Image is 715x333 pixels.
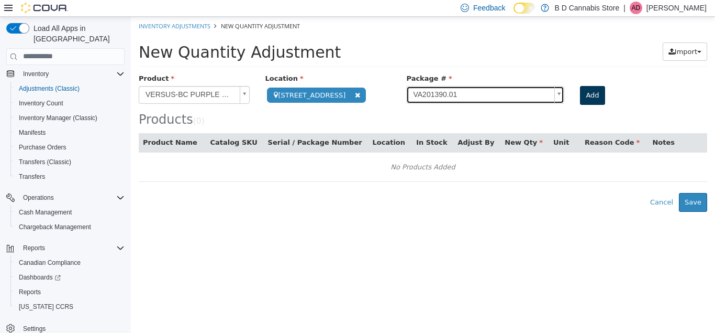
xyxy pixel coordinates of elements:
p: [PERSON_NAME] [646,2,707,14]
button: Operations [19,191,58,204]
a: Adjustments (Classic) [15,82,84,95]
button: Adjust By [327,121,366,131]
span: New Quantity Adjustment [8,26,210,45]
span: VA201390.01 [276,70,419,87]
button: Chargeback Management [10,220,129,234]
span: Dashboards [19,273,61,282]
button: In Stock [285,121,318,131]
span: Operations [23,194,54,202]
span: Purchase Orders [15,141,125,154]
span: Reports [23,244,45,252]
button: Inventory [2,67,129,81]
span: [US_STATE] CCRS [19,303,73,311]
button: Cancel [513,176,548,195]
span: Transfers [15,170,125,183]
a: Purchase Orders [15,141,71,154]
button: Unit [422,121,440,131]
p: | [623,2,625,14]
a: Reports [15,286,45,298]
span: Inventory Manager (Classic) [15,112,125,124]
span: Dashboards [15,271,125,284]
span: Inventory [19,68,125,80]
button: Serial / Package Number [137,121,233,131]
span: Reason Code [454,122,509,130]
button: Manifests [10,125,129,140]
button: Reports [19,242,49,254]
button: Product Name [12,121,69,131]
span: Reports [19,288,41,296]
span: Adjustments (Classic) [15,82,125,95]
button: Inventory [19,68,53,80]
button: Inventory Count [10,96,129,111]
span: 0 [65,100,71,109]
span: VERSUS-BC PURPLE KUSH-28G [8,70,105,87]
button: Operations [2,190,129,205]
button: Cash Management [10,205,129,220]
a: Inventory Count [15,97,68,110]
span: Settings [23,325,46,333]
span: Adjustments (Classic) [19,84,80,93]
span: Inventory [23,70,49,78]
button: Add [449,69,474,88]
a: VERSUS-BC PURPLE KUSH-28G [8,69,119,87]
span: Chargeback Management [19,223,91,231]
input: Dark Mode [513,3,535,14]
button: Transfers [10,169,129,184]
button: Import [532,26,576,45]
span: Washington CCRS [15,300,125,313]
span: Cash Management [19,208,72,217]
span: AD [632,2,641,14]
span: New Quantity Adjustment [90,5,169,13]
button: Reports [10,285,129,299]
span: Manifests [15,126,125,139]
a: Transfers [15,170,49,183]
span: Package # [275,58,321,66]
a: Dashboards [15,271,65,284]
a: Inventory Adjustments [8,5,80,13]
button: Location [242,121,276,131]
button: Catalog SKU [79,121,128,131]
button: Save [548,176,576,195]
span: Manifests [19,128,46,137]
button: Transfers (Classic) [10,155,129,169]
span: Canadian Compliance [15,256,125,269]
span: Cash Management [15,206,125,219]
p: B D Cannabis Store [554,2,619,14]
span: New Qty [374,122,412,130]
div: Aman Dhillon [630,2,642,14]
small: ( ) [62,100,74,109]
a: [US_STATE] CCRS [15,300,77,313]
span: Inventory Count [19,99,63,108]
span: Product [8,58,43,66]
span: Canadian Compliance [19,259,81,267]
a: Canadian Compliance [15,256,85,269]
button: Reports [2,241,129,255]
a: Manifests [15,126,50,139]
span: [STREET_ADDRESS] [136,71,235,86]
a: VA201390.01 [275,69,433,87]
button: Adjustments (Classic) [10,81,129,96]
span: Chargeback Management [15,221,125,233]
span: Products [8,95,62,110]
button: [US_STATE] CCRS [10,299,129,314]
button: Notes [521,121,545,131]
a: Dashboards [10,270,129,285]
span: Load All Apps in [GEOGRAPHIC_DATA] [29,23,125,44]
a: Transfers (Classic) [15,156,75,168]
span: Reports [19,242,125,254]
span: Operations [19,191,125,204]
a: Cash Management [15,206,76,219]
button: Canadian Compliance [10,255,129,270]
a: Inventory Manager (Classic) [15,112,102,124]
span: Inventory Manager (Classic) [19,114,97,122]
img: Cova [21,3,68,13]
div: No Products Added [15,143,569,158]
span: Transfers (Classic) [15,156,125,168]
button: Purchase Orders [10,140,129,155]
span: Inventory Count [15,97,125,110]
button: Inventory Manager (Classic) [10,111,129,125]
span: Feedback [473,3,505,13]
span: Purchase Orders [19,143,66,152]
span: Import [544,31,566,39]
